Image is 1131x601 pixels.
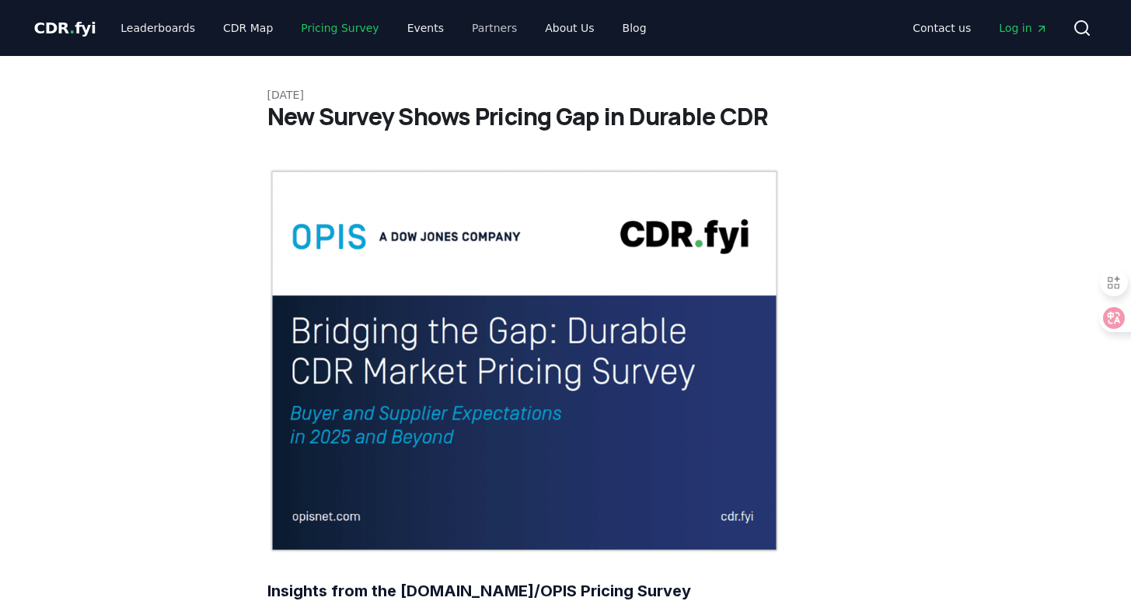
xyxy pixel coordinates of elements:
span: Log in [999,20,1047,36]
a: Pricing Survey [288,14,391,42]
a: Events [395,14,456,42]
a: CDR Map [211,14,285,42]
strong: Insights from the [DOMAIN_NAME]/OPIS Pricing Survey [267,582,691,600]
a: CDR.fyi [34,17,96,39]
a: Contact us [900,14,983,42]
h1: New Survey Shows Pricing Gap in Durable CDR [267,103,864,131]
nav: Main [108,14,658,42]
a: Leaderboards [108,14,208,42]
nav: Main [900,14,1059,42]
img: blog post image [267,168,782,554]
a: Partners [459,14,529,42]
a: Log in [986,14,1059,42]
span: . [69,19,75,37]
a: About Us [532,14,606,42]
a: Blog [610,14,659,42]
span: CDR fyi [34,19,96,37]
p: [DATE] [267,87,864,103]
